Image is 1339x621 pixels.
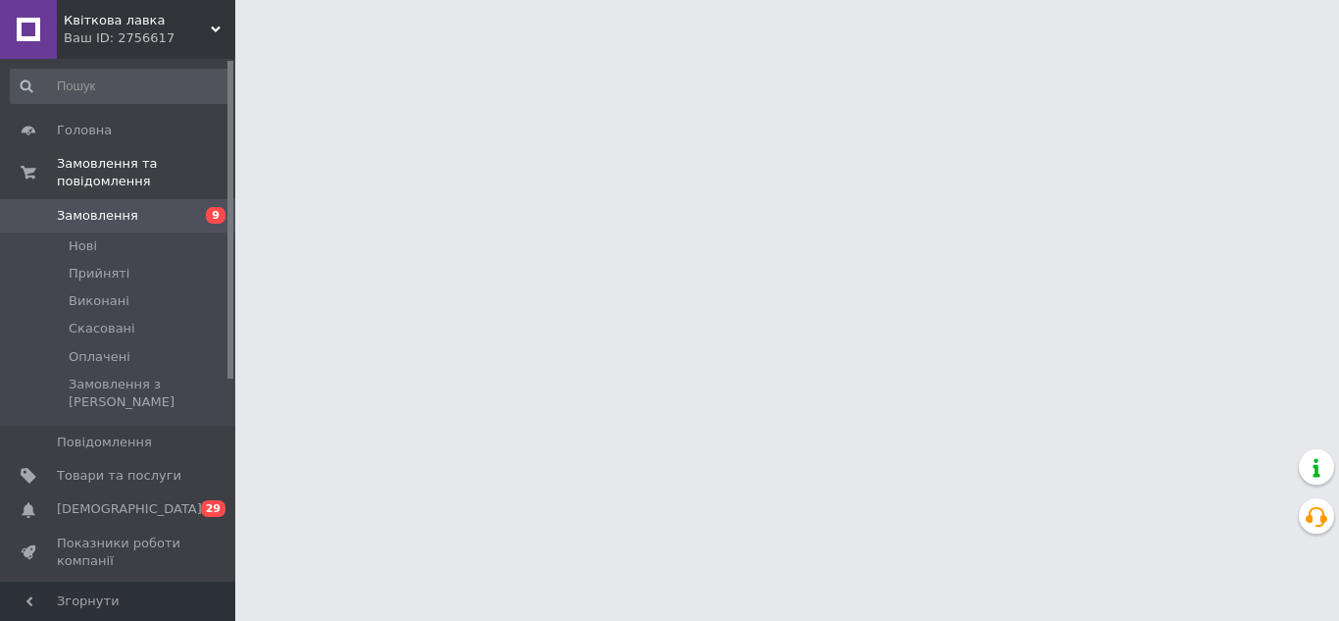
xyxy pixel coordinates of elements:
span: Показники роботи компанії [57,535,181,570]
span: Замовлення [57,207,138,225]
span: Квіткова лавка [64,12,211,29]
span: [DEMOGRAPHIC_DATA] [57,500,202,518]
span: 9 [206,207,225,224]
span: Скасовані [69,320,135,337]
span: Товари та послуги [57,467,181,485]
span: Замовлення та повідомлення [57,155,235,190]
span: Нові [69,237,97,255]
span: 29 [201,500,225,517]
span: Прийняті [69,265,129,283]
span: Головна [57,122,112,139]
span: Повідомлення [57,434,152,451]
span: Замовлення з [PERSON_NAME] [69,376,229,411]
span: Виконані [69,292,129,310]
span: Оплачені [69,348,130,366]
input: Пошук [10,69,231,104]
div: Ваш ID: 2756617 [64,29,235,47]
